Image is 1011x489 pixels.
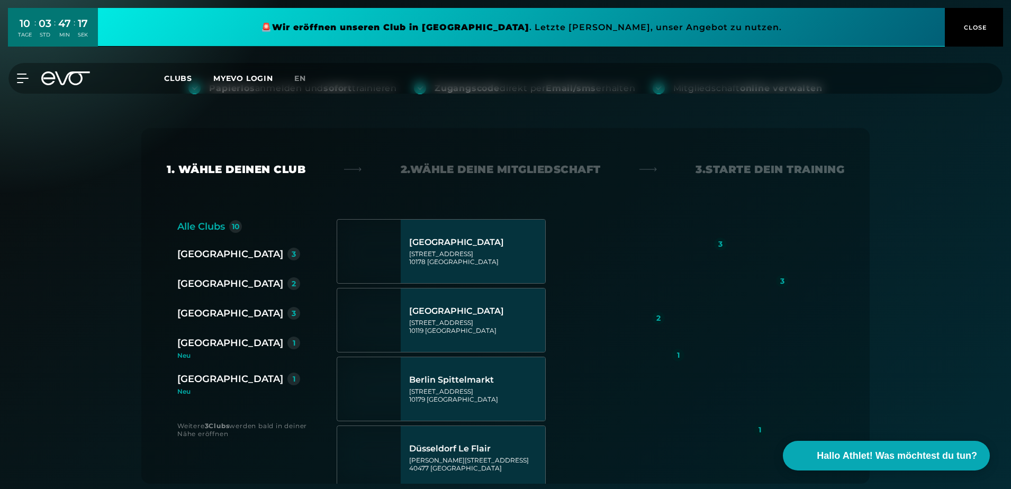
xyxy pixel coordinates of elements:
div: 1 [677,351,680,359]
div: 03 [39,16,51,31]
div: 47 [58,16,71,31]
div: [GEOGRAPHIC_DATA] [409,306,542,316]
div: 2. Wähle deine Mitgliedschaft [401,162,601,177]
div: [GEOGRAPHIC_DATA] [177,336,283,350]
div: [GEOGRAPHIC_DATA] [177,247,283,261]
div: [GEOGRAPHIC_DATA] [177,306,283,321]
div: Neu [177,352,309,359]
div: 3. Starte dein Training [696,162,844,177]
div: SEK [78,31,88,39]
div: Berlin Spittelmarkt [409,375,542,385]
div: [STREET_ADDRESS] 10119 [GEOGRAPHIC_DATA] [409,319,542,334]
div: 1 [293,375,295,383]
div: 10 [18,16,32,31]
a: en [294,73,319,85]
div: 3 [780,277,784,285]
a: MYEVO LOGIN [213,74,273,83]
button: CLOSE [945,8,1003,47]
div: [GEOGRAPHIC_DATA] [177,276,283,291]
span: Hallo Athlet! Was möchtest du tun? [817,449,977,463]
div: TAGE [18,31,32,39]
div: 1 [293,339,295,347]
div: : [34,17,36,45]
div: 3 [292,310,296,317]
button: Hallo Athlet! Was möchtest du tun? [783,441,990,470]
div: Alle Clubs [177,219,225,234]
div: Weitere werden bald in deiner Nähe eröffnen [177,422,315,438]
strong: 3 [205,422,209,430]
div: Düsseldorf Le Flair [409,443,542,454]
div: 2 [656,314,661,322]
div: : [74,17,75,45]
div: : [54,17,56,45]
a: Clubs [164,73,213,83]
div: [GEOGRAPHIC_DATA] [177,372,283,386]
div: [STREET_ADDRESS] 10179 [GEOGRAPHIC_DATA] [409,387,542,403]
div: 10 [232,223,240,230]
div: 2 [292,280,296,287]
div: 17 [78,16,88,31]
div: 1 [759,426,761,433]
div: 1. Wähle deinen Club [167,162,305,177]
div: 3 [292,250,296,258]
div: [PERSON_NAME][STREET_ADDRESS] 40477 [GEOGRAPHIC_DATA] [409,456,542,472]
div: [GEOGRAPHIC_DATA] [409,237,542,248]
div: Neu [177,388,300,395]
div: STD [39,31,51,39]
div: MIN [58,31,71,39]
strong: Clubs [209,422,229,430]
span: CLOSE [961,23,987,32]
div: 3 [718,240,723,248]
span: Clubs [164,74,192,83]
div: [STREET_ADDRESS] 10178 [GEOGRAPHIC_DATA] [409,250,542,266]
span: en [294,74,306,83]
